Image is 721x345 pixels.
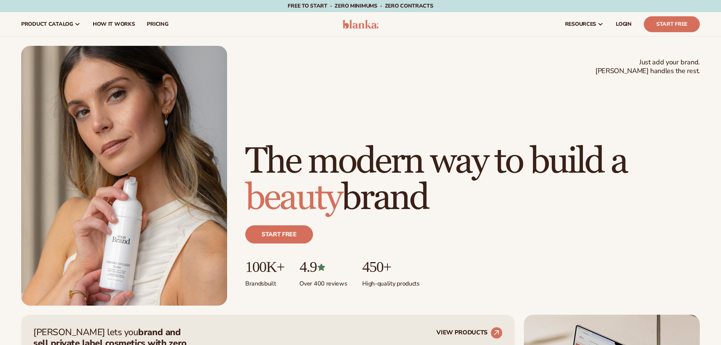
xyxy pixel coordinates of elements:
[362,275,419,288] p: High-quality products
[245,275,284,288] p: Brands built
[21,46,227,306] img: Female holding tanning mousse.
[362,259,419,275] p: 450+
[147,21,168,27] span: pricing
[93,21,135,27] span: How It Works
[245,225,313,244] a: Start free
[141,12,174,36] a: pricing
[15,12,87,36] a: product catalog
[87,12,141,36] a: How It Works
[245,176,341,220] span: beauty
[245,144,700,216] h1: The modern way to build a brand
[245,259,284,275] p: 100K+
[565,21,596,27] span: resources
[299,275,347,288] p: Over 400 reviews
[644,16,700,32] a: Start Free
[595,58,700,76] span: Just add your brand. [PERSON_NAME] handles the rest.
[288,2,433,9] span: Free to start · ZERO minimums · ZERO contracts
[299,259,347,275] p: 4.9
[21,21,73,27] span: product catalog
[436,327,503,339] a: VIEW PRODUCTS
[559,12,610,36] a: resources
[343,20,378,29] img: logo
[610,12,638,36] a: LOGIN
[616,21,632,27] span: LOGIN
